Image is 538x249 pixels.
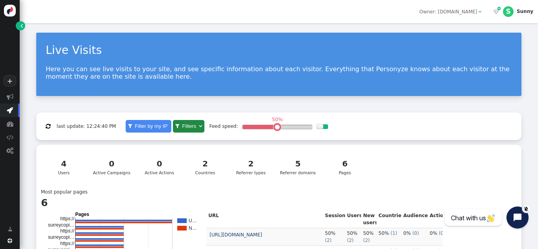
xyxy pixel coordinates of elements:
[345,210,361,228] th: Users
[20,22,23,30] span: 
[349,238,352,243] span: 2
[7,93,13,100] span: 
[143,158,176,170] div: 0
[16,21,25,30] a: 
[479,9,482,14] span: 
[60,228,75,234] text: https://
[184,154,226,180] a: 2Countries
[361,210,377,228] th: New users
[391,231,397,236] span: ( )
[327,238,330,243] span: 2
[378,231,389,236] span: 50%
[199,124,202,129] span: 
[41,120,55,132] button: 
[280,158,316,176] div: Referrer domains
[139,154,180,180] a: 0Active Actions
[57,124,116,129] span: last update: 12:24:40 PM
[276,154,320,180] a: 5Referrer domains
[8,226,12,233] span: 
[41,197,48,208] b: 6
[493,9,499,14] span: 
[325,238,332,243] span: ( )
[189,158,222,176] div: Countries
[365,238,368,243] span: 2
[7,120,13,127] span: 
[439,231,445,236] span: ( )
[143,158,176,176] div: Active Actions
[280,158,316,170] div: 5
[4,75,16,87] a: +
[328,158,361,170] div: 6
[46,124,50,129] span: 
[234,158,267,170] div: 2
[181,123,198,129] span: Filters
[60,240,75,246] text: https://
[401,210,428,228] th: Audiences
[428,210,448,228] th: Actions
[48,234,74,240] text: surreycopi…
[189,218,197,223] text: U…
[4,5,16,17] img: logo-icon.svg
[392,231,395,236] span: 1
[47,158,80,170] div: 4
[412,231,419,236] span: ( )
[325,231,336,236] span: 50%
[7,238,12,243] span: 
[230,154,272,180] a: 2Referrer types
[403,231,411,236] span: 0%
[414,231,417,236] span: 0
[430,231,437,236] span: 0%
[270,117,285,122] div: 50%
[128,124,132,129] span: 
[363,238,370,243] span: ( )
[175,124,179,129] span: 
[46,42,512,59] div: Live Visits
[6,134,13,140] span: 
[517,9,533,14] div: Sunny
[419,8,477,15] div: Owner: [DOMAIN_NAME]
[126,120,171,133] a:  Filter by my IP
[347,238,354,243] span: ( )
[133,123,169,129] span: Filter by my IP
[441,231,444,236] span: 0
[41,188,87,196] td: Most popular pages
[377,210,401,228] th: Countries
[323,210,345,228] th: Sessions
[47,158,80,176] div: Users
[93,158,130,176] div: Active Campaigns
[497,6,501,11] span: 
[46,65,512,80] p: Here you can see live visits to your site, and see specific information about each visitor. Every...
[173,120,204,133] a:  Filters 
[210,232,262,238] a: [URL][DOMAIN_NAME]
[206,210,323,228] th: URL
[234,158,267,176] div: Referrer types
[93,158,130,170] div: 0
[189,158,222,170] div: 2
[209,123,238,130] div: Feed speed:
[60,216,75,221] text: https://
[48,222,74,227] text: surreycopi…
[43,154,85,180] a: 4Users
[7,107,13,113] span: 
[75,212,89,217] text: Pages
[347,231,358,236] span: 50%
[324,154,366,180] a: 6Pages
[492,8,501,15] a:  
[189,225,197,231] text: N…
[363,231,374,236] span: 50%
[3,223,17,235] a: 
[89,154,134,180] a: 0Active Campaigns
[328,158,361,176] div: Pages
[6,147,13,154] span: 
[503,6,514,17] div: S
